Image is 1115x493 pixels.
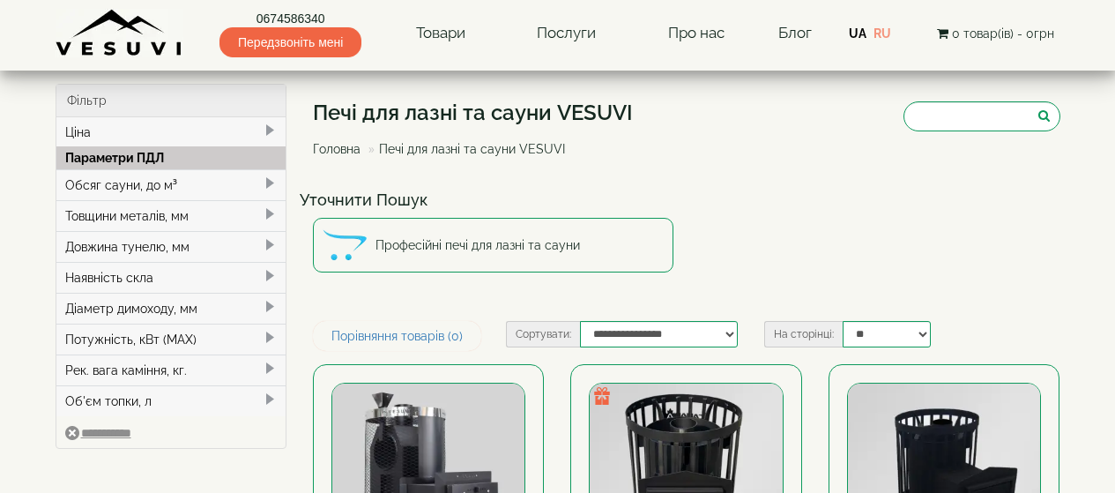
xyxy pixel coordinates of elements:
a: Товари [398,13,483,54]
a: Професійні печі для лазні та сауни Професійні печі для лазні та сауни [313,218,673,273]
a: Порівняння товарів (0) [313,321,481,351]
h4: Уточнити Пошук [300,191,1074,209]
h1: Печі для лазні та сауни VESUVI [313,101,633,124]
div: Діаметр димоходу, мм [56,293,286,324]
div: Потужність, кВт (MAX) [56,324,286,355]
div: Об'єм топки, л [56,385,286,416]
span: Передзвоніть мені [219,27,361,57]
a: UA [849,26,866,41]
a: Головна [313,142,361,156]
label: Сортувати: [506,321,580,347]
div: Довжина тунелю, мм [56,231,286,262]
div: Фільтр [56,85,286,117]
div: Товщини металів, мм [56,200,286,231]
img: Завод VESUVI [56,9,183,57]
div: Ціна [56,117,286,147]
div: Наявність скла [56,262,286,293]
img: Професійні печі для лазні та сауни [323,223,367,267]
a: RU [873,26,891,41]
span: 0 товар(ів) - 0грн [952,26,1054,41]
a: Про нас [650,13,742,54]
div: Параметри ПДЛ [56,146,286,169]
div: Рек. вага каміння, кг. [56,355,286,385]
label: На сторінці: [764,321,843,347]
a: Послуги [519,13,613,54]
button: 0 товар(ів) - 0грн [932,24,1059,43]
a: Блог [778,24,812,41]
div: Обсяг сауни, до м³ [56,169,286,200]
img: gift [593,387,611,405]
a: 0674586340 [219,10,361,27]
li: Печі для лазні та сауни VESUVI [364,140,565,158]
